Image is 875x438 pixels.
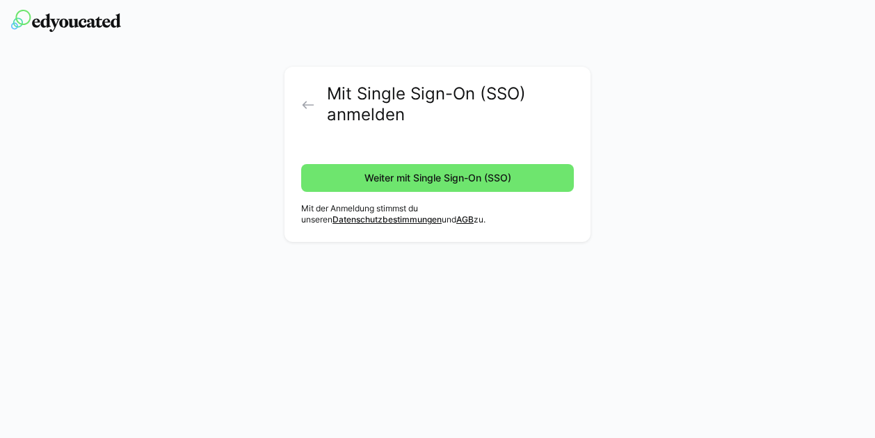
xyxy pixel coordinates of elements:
[301,203,574,225] p: Mit der Anmeldung stimmst du unseren und zu.
[456,214,474,225] a: AGB
[362,171,513,185] span: Weiter mit Single Sign-On (SSO)
[301,164,574,192] button: Weiter mit Single Sign-On (SSO)
[327,83,574,125] h2: Mit Single Sign-On (SSO) anmelden
[332,214,442,225] a: Datenschutzbestimmungen
[11,10,121,32] img: edyoucated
